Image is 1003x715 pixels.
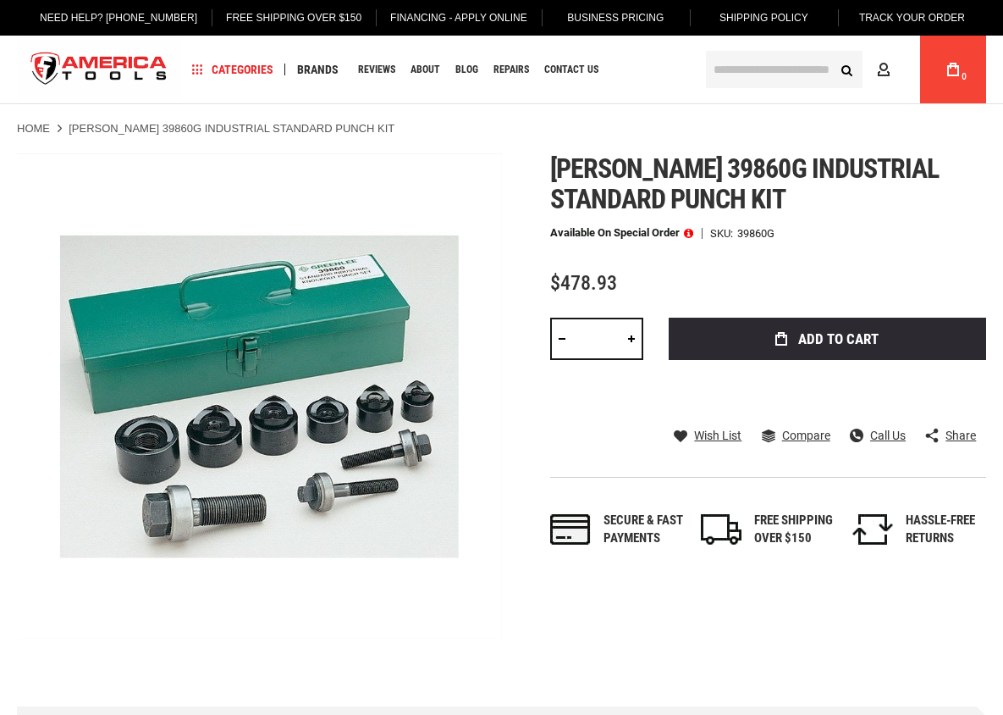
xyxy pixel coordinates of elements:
[798,332,879,346] span: Add to Cart
[665,365,989,414] iframe: Secure express checkout frame
[185,58,281,81] a: Categories
[17,38,181,102] img: America Tools
[719,12,808,24] span: Shipping Policy
[962,72,967,81] span: 0
[674,428,741,443] a: Wish List
[830,53,862,86] button: Search
[870,430,906,441] span: Call Us
[550,514,591,545] img: payments
[289,58,346,81] a: Brands
[403,58,448,81] a: About
[17,38,181,102] a: store logo
[945,430,976,441] span: Share
[493,64,529,75] span: Repairs
[486,58,537,81] a: Repairs
[455,64,478,75] span: Blog
[669,318,986,360] button: Add to Cart
[762,428,830,443] a: Compare
[782,430,830,441] span: Compare
[544,64,598,75] span: Contact Us
[411,64,440,75] span: About
[550,152,939,215] span: [PERSON_NAME] 39860g industrial standard punch kit
[754,512,835,548] div: FREE SHIPPING OVER $150
[550,227,693,239] p: Available on Special Order
[537,58,606,81] a: Contact Us
[737,228,774,239] div: 39860G
[710,228,737,239] strong: SKU
[297,64,339,75] span: Brands
[192,64,273,75] span: Categories
[852,514,893,545] img: returns
[937,36,969,103] a: 0
[69,122,394,135] strong: [PERSON_NAME] 39860G INDUSTRIAL STANDARD PUNCH KIT
[448,58,486,81] a: Blog
[906,512,986,548] div: HASSLE-FREE RETURNS
[850,428,906,443] a: Call Us
[17,153,502,639] img: GREENLEE 39860G INDUSTRIAL STANDARD PUNCH KIT
[350,58,403,81] a: Reviews
[603,512,684,548] div: Secure & fast payments
[550,271,617,295] span: $478.93
[694,430,741,441] span: Wish List
[358,64,395,75] span: Reviews
[17,121,50,136] a: Home
[701,514,741,545] img: shipping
